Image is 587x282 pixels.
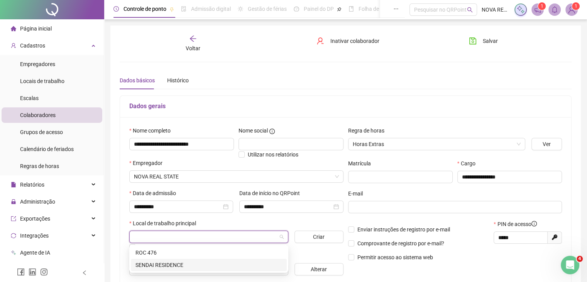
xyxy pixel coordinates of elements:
label: Cargo [457,159,480,168]
span: sun [238,6,243,12]
span: 1 [541,3,543,9]
span: Colaboradores [20,112,56,118]
button: Inativar colaborador [311,35,385,47]
span: Alterar [311,265,327,274]
span: arrow-left [189,35,197,42]
img: sparkle-icon.fc2bf0ac1784a2077858766a79e2daf3.svg [516,5,525,14]
span: Criar [313,233,325,241]
span: facebook [17,268,25,276]
span: lock [11,199,16,204]
span: save [469,37,477,45]
span: Gestão de férias [248,6,287,12]
span: pushpin [169,7,174,12]
span: book [348,6,354,12]
span: Locais de trabalho [20,78,64,84]
span: user-delete [316,37,324,45]
div: SENDAI RESIDENCE [135,261,282,269]
span: Ver [543,140,551,148]
span: Permitir acesso ao sistema web [357,254,433,260]
div: RUA ROCKFELLER,476 [131,246,287,259]
div: Histórico [167,76,189,85]
span: ellipsis [393,6,399,12]
label: Empregador [129,159,167,167]
label: Nome completo [129,126,176,135]
span: pushpin [337,7,342,12]
span: Exportações [20,216,50,222]
span: Colaborador externo? [139,244,191,250]
span: search [467,7,473,13]
div: ROC 476 [135,248,282,257]
span: NOVA REAL STATE [482,5,510,14]
span: Comprovante de registro por e-mail? [357,240,444,246]
span: export [11,216,16,221]
span: Grupos de acesso [20,129,63,135]
div: ALAMEDA PRINCEZA IZABEL, 286, MERCES, CURITIBA, PARANÁ [131,259,287,271]
span: Administração [20,199,55,205]
span: Painel do DP [304,6,334,12]
span: Utilizar nos relatórios [248,151,298,158]
button: Alterar [294,263,343,275]
span: PIN de acesso [497,220,537,228]
span: Regras de horas [20,163,59,169]
label: Local de trabalho principal [129,219,201,228]
span: clock-circle [113,6,119,12]
label: Data de admissão [129,189,181,197]
label: Data de início no QRPoint [239,189,305,197]
span: Integrações [20,233,49,239]
span: notification [534,6,541,13]
span: NOVA REAL STATE [134,171,339,182]
h5: Dados gerais [129,102,562,111]
span: Relatórios [20,182,44,188]
span: Admissão digital [191,6,231,12]
span: home [11,26,16,31]
button: Criar [294,231,343,243]
span: Inativar colaborador [330,37,379,45]
img: 80526 [566,4,577,15]
span: Empregadores [20,61,55,67]
span: Calendário de feriados [20,146,74,152]
span: bell [551,6,558,13]
span: Voltar [186,45,200,51]
sup: 1 [538,2,546,10]
iframe: Intercom live chat [561,256,579,274]
span: info-circle [269,129,275,134]
span: Controle de ponto [123,6,166,12]
span: linkedin [29,268,36,276]
span: Folha de pagamento [359,6,408,12]
span: Agente de IA [20,250,50,256]
div: Dados básicos [120,76,155,85]
span: info-circle [531,221,537,226]
label: Regra de horas [348,126,389,135]
button: Ver [531,138,562,150]
span: Horas Extras [353,138,521,150]
span: 1 [575,3,577,9]
span: Página inicial [20,25,52,32]
span: Cadastros [20,42,45,49]
span: Nome social [239,126,268,135]
button: Salvar [463,35,504,47]
span: file [11,182,16,187]
span: dashboard [294,6,299,12]
span: instagram [40,268,48,276]
span: Salvar [483,37,498,45]
sup: Atualize o seu contato no menu Meus Dados [572,2,580,10]
label: Matrícula [348,159,376,168]
span: left [82,270,87,275]
span: Enviar instruções de registro por e-mail [357,226,450,233]
span: sync [11,233,16,238]
span: user-add [11,43,16,48]
label: E-mail [348,189,368,198]
span: Escalas [20,95,39,101]
span: 4 [577,256,583,262]
span: file-done [181,6,186,12]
